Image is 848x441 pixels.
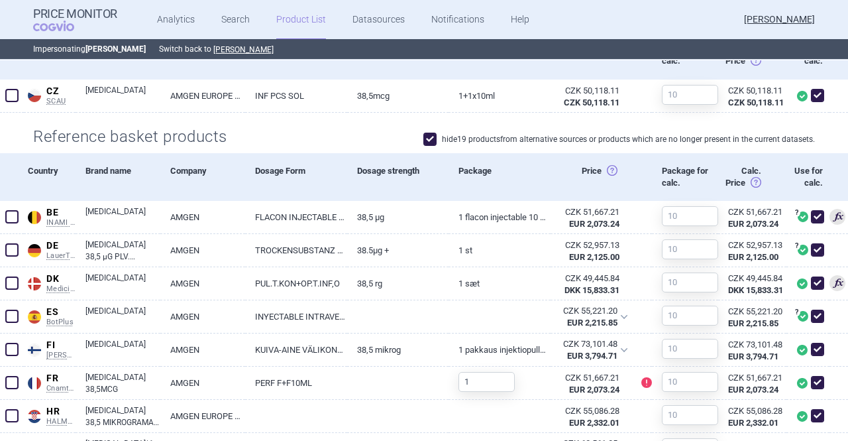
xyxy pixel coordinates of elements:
[160,267,245,300] a: AMGEN
[551,153,653,201] div: Price
[560,338,618,350] div: CZK 73,101.48
[46,251,76,261] span: LauerTaxe CGM
[718,334,786,368] a: CZK 73,101.48EUR 3,794.71
[710,153,777,201] div: Calc. Price
[718,300,786,335] a: CZK 55,221.20EUR 2,215.85
[245,267,347,300] a: PUL.T.KON+OP.T.INF,O
[792,308,800,316] span: ?
[829,209,845,225] span: 3rd lowest price
[85,305,160,329] a: [MEDICAL_DATA]
[160,80,245,112] a: AMGEN EUROPE B.V., [GEOGRAPHIC_DATA]
[46,207,76,219] span: BE
[560,85,620,97] div: CZK 50,118.11
[423,133,815,146] label: hide 19 products from alternative sources or products which are no longer present in the current ...
[245,300,347,333] a: INYECTABLE INTRAVENOSO
[728,418,778,428] strong: EUR 2,332.01
[347,80,449,112] a: 38,5MCG
[33,126,238,148] h2: Reference basket products
[76,153,160,201] div: Brand name
[564,97,619,107] strong: CZK 50,118.11
[347,334,449,366] a: 38,5 mikrog
[85,371,160,395] a: [MEDICAL_DATA] 38,5MCG
[449,201,551,233] a: 1 flacon injectable 10 mL solvant pour solution pour perfusion, 38,5 µg
[560,372,620,396] abbr: SP-CAU-010 Francie
[46,218,76,227] span: INAMI RPS
[46,86,76,97] span: CZ
[662,339,718,359] input: 10
[33,21,93,31] span: COGVIO
[728,285,783,295] strong: DKK 15,833.31
[449,153,551,201] div: Package
[28,277,41,290] img: Denmark
[449,80,551,112] a: 1+1X10ML
[449,234,551,267] a: 1 St
[24,304,76,327] a: ESESBotPlus
[569,385,619,395] strong: EUR 2,073.24
[728,97,784,107] strong: CZK 50,118.11
[569,418,619,428] strong: EUR 2,332.01
[85,44,146,54] strong: [PERSON_NAME]
[28,410,41,423] img: Croatia
[85,338,160,362] a: [MEDICAL_DATA]
[347,153,449,201] div: Dosage strength
[46,351,76,360] span: [PERSON_NAME]
[24,204,76,227] a: BEBEINAMI RPS
[728,206,769,218] div: CZK 51,667.21
[551,334,637,367] div: CZK 73,101.48EUR 3,794.71
[560,206,620,218] div: CZK 51,667.21
[85,405,160,428] a: [MEDICAL_DATA] 38,5 MIKROGRAMA PRAŠAK ZA KONCENTRAT I OTOPINA ZA OTOPINU ZA INFUZIJU, 1 BOČICA S ...
[560,239,620,251] div: CZK 52,957.13
[160,300,245,333] a: AMGEN
[728,405,769,417] div: CZK 55,086.28
[347,234,449,267] a: 38.5µg +
[160,153,245,201] div: Company
[560,305,618,329] abbr: SP-CAU-010 Španělsko
[24,403,76,426] a: HRHRHALMED PCL SUMMARY
[33,39,815,59] p: Impersonating Switch back to
[24,153,76,201] div: Country
[551,300,637,334] div: CZK 55,221.20EUR 2,215.85
[718,367,786,401] a: CZK 51,667.21EUR 2,073.24
[33,7,117,21] strong: Price Monitor
[46,417,76,426] span: HALMED PCL SUMMARY
[347,201,449,233] a: 38,5 µg
[46,306,76,318] span: ES
[245,334,347,366] a: KUIVA-AINE VÄLIKONSENTRAATIKSI JA LIUOS INFUUSIONESTETTÄ VARTEN, LIUOS
[24,237,76,261] a: DEDELauerTaxe CGM
[560,85,620,109] abbr: Česko ex-factory
[728,385,778,395] strong: EUR 2,073.24
[662,372,718,392] input: 10
[160,201,245,233] a: AMGEN
[449,334,551,366] a: 1 pakkaus injektiopullo ja injektiopullo
[778,153,829,201] div: Use for calc.
[662,85,718,105] input: 10
[85,239,160,263] a: [MEDICAL_DATA] 38,5 µG PLV.[PERSON_NAME].U.LSG.Z.H.E.INF.LSG.
[560,405,620,429] abbr: SP-CAU-010 Chorvatsko
[245,153,347,201] div: Dosage Form
[24,370,76,393] a: FRFRCnamts UCD
[718,80,786,114] a: CZK 50,118.11CZK 50,118.11
[569,219,619,229] strong: EUR 2,073.24
[718,267,786,302] a: CZK 49,445.84DKK 15,833.31
[245,367,347,399] a: PERF F+F10ML
[46,284,76,294] span: Medicinpriser
[560,273,620,284] div: CZK 49,445.84
[46,340,76,351] span: FI
[662,405,718,425] input: 10
[46,384,76,393] span: Cnamts UCD
[28,211,41,224] img: Belgium
[718,201,786,235] a: CZK 51,667.21EUR 2,073.24
[85,272,160,296] a: [MEDICAL_DATA]
[728,85,769,97] div: CZK 50,118.11
[24,337,76,360] a: FIFI[PERSON_NAME]
[245,234,347,267] a: TROCKENSUBSTANZ OHNE LÖSUNGSMITTEL
[213,44,274,55] button: [PERSON_NAME]
[792,209,800,217] span: ?
[46,240,76,252] span: DE
[569,252,619,262] strong: EUR 2,125.00
[792,242,800,250] span: ?
[245,201,347,233] a: FLACON INJECTABLE (+ 1 FLACON INJECTABLE)
[33,7,117,32] a: Price MonitorCOGVIO
[560,305,618,317] div: CZK 55,221.20
[160,400,245,432] a: AMGEN EUROPE B.V.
